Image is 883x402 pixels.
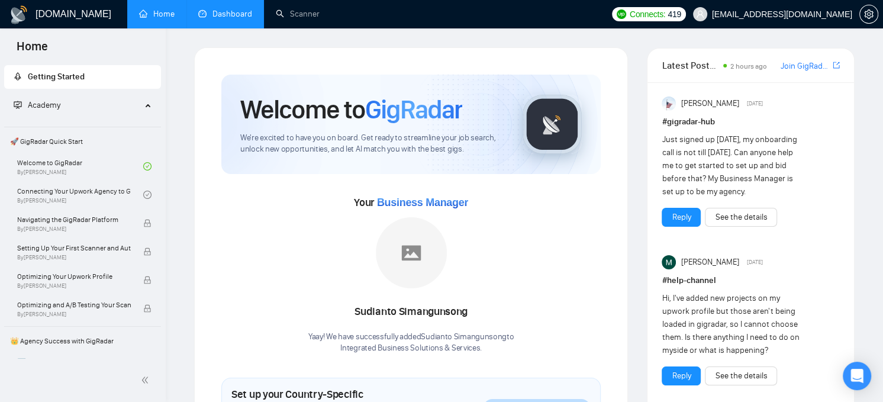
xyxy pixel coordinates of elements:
[662,97,676,111] img: Anisuzzaman Khan
[9,5,28,24] img: logo
[14,101,22,109] span: fund-projection-screen
[17,299,131,311] span: Optimizing and A/B Testing Your Scanner for Better Results
[705,366,777,385] button: See the details
[308,343,514,354] p: Integrated Business Solutions & Services .
[833,60,840,70] span: export
[681,97,739,110] span: [PERSON_NAME]
[662,115,840,128] h1: # gigradar-hub
[662,133,804,198] div: Just signed up [DATE], my onboarding call is not till [DATE]. Can anyone help me to get started t...
[781,60,830,73] a: Join GigRadar Slack Community
[668,8,681,21] span: 419
[747,257,763,268] span: [DATE]
[377,197,468,208] span: Business Manager
[276,9,320,19] a: searchScanner
[662,366,701,385] button: Reply
[143,219,152,227] span: lock
[747,98,763,109] span: [DATE]
[7,38,57,63] span: Home
[860,9,878,19] span: setting
[14,100,60,110] span: Academy
[143,247,152,256] span: lock
[833,60,840,71] a: export
[17,254,131,261] span: By [PERSON_NAME]
[198,9,252,19] a: dashboardDashboard
[354,196,468,209] span: Your
[17,182,143,208] a: Connecting Your Upwork Agency to GigRadarBy[PERSON_NAME]
[17,271,131,282] span: Optimizing Your Upwork Profile
[715,369,767,382] a: See the details
[617,9,626,19] img: upwork-logo.png
[662,292,804,357] div: Hi, I've added new projects on my upwork profile but those aren't being loaded in gigradar, so I ...
[859,9,878,19] a: setting
[308,302,514,322] div: Sudianto Simangunsong
[696,10,704,18] span: user
[28,100,60,110] span: Academy
[143,276,152,284] span: lock
[17,226,131,233] span: By [PERSON_NAME]
[843,362,871,390] div: Open Intercom Messenger
[681,256,739,269] span: [PERSON_NAME]
[5,130,160,153] span: 🚀 GigRadar Quick Start
[240,133,504,155] span: We're excited to have you on board. Get ready to streamline your job search, unlock new opportuni...
[14,72,22,81] span: rocket
[365,94,462,126] span: GigRadar
[139,9,175,19] a: homeHome
[240,94,462,126] h1: Welcome to
[17,153,143,179] a: Welcome to GigRadarBy[PERSON_NAME]
[662,208,701,227] button: Reply
[143,162,152,171] span: check-circle
[376,217,447,288] img: placeholder.png
[5,329,160,353] span: 👑 Agency Success with GigRadar
[308,332,514,354] div: Yaay! We have successfully added Sudianto Simangunsong to
[672,211,691,224] a: Reply
[672,369,691,382] a: Reply
[17,311,131,318] span: By [PERSON_NAME]
[17,214,131,226] span: Navigating the GigRadar Platform
[17,353,143,379] a: 1️⃣ Start Here
[28,72,85,82] span: Getting Started
[523,95,582,154] img: gigradar-logo.png
[662,255,676,269] img: Milan Stojanovic
[730,62,767,70] span: 2 hours ago
[715,211,767,224] a: See the details
[4,65,161,89] li: Getting Started
[630,8,665,21] span: Connects:
[17,242,131,254] span: Setting Up Your First Scanner and Auto-Bidder
[705,208,777,227] button: See the details
[143,191,152,199] span: check-circle
[662,58,719,73] span: Latest Posts from the GigRadar Community
[17,282,131,290] span: By [PERSON_NAME]
[141,374,153,386] span: double-left
[143,304,152,313] span: lock
[662,274,840,287] h1: # help-channel
[859,5,878,24] button: setting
